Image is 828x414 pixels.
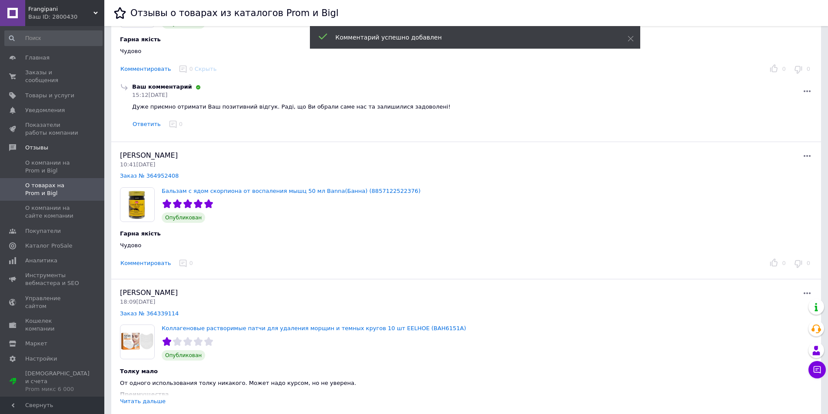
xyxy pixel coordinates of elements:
[25,121,80,137] span: Показатели работы компании
[25,272,80,287] span: Инструменты вебмастера и SEO
[120,65,171,74] button: Комментировать
[25,54,50,62] span: Главная
[132,83,192,90] span: Ваш комментарий
[130,8,339,18] h1: Отзывы о товарах из каталогов Prom и Bigl
[25,257,57,265] span: Аналитика
[120,398,166,404] div: Читать дальше
[25,340,47,348] span: Маркет
[162,350,205,361] span: Опубликован
[336,33,606,42] div: Комментарий успешно добавлен
[25,295,80,310] span: Управление сайтом
[25,370,90,394] span: [DEMOGRAPHIC_DATA] и счета
[120,310,179,317] a: Заказ № 364339114
[25,92,74,99] span: Товары и услуги
[120,242,141,248] span: Чудово
[120,325,154,359] img: Коллагеновые растворимые патчи для удаления морщин и темных кругов 10 шт EELHOE (BAH6151A)
[25,204,80,220] span: О компании на сайте компании
[120,151,178,159] span: [PERSON_NAME]
[120,230,161,237] span: Гарна якість
[120,172,179,179] a: Заказ № 364952408
[25,182,80,197] span: О товарах на Prom и Bigl
[4,30,103,46] input: Поиск
[120,188,154,222] img: Бальзам с ядом скорпиона от воспаления мышц 50 мл Banna(Банна) (8857122522376)
[162,188,420,194] a: Бальзам с ядом скорпиона от воспаления мышц 50 мл Banna(Банна) (8857122522376)
[162,212,205,223] span: Опубликован
[120,380,356,386] span: От одного использования толку никакого. Может надо курсом, но не уверена.
[132,92,167,98] span: 15:12[DATE]
[25,69,80,84] span: Заказы и сообщения
[808,361,826,378] button: Чат с покупателем
[25,385,90,393] div: Prom микс 6 000
[132,103,450,110] span: Дуже приємно отримати Ваш позитивний відгук. Раді, що Ви обрали саме нас та залишилися задоволені!
[120,298,155,305] span: 18:09[DATE]
[25,159,80,175] span: О компании на Prom и Bigl
[25,106,65,114] span: Уведомления
[120,391,169,397] span: Преимущества
[120,288,178,297] span: [PERSON_NAME]
[28,5,93,13] span: Frangipani
[162,325,466,331] a: Коллагеновые растворимые патчи для удаления морщин и темных кругов 10 шт EELHOE (BAH6151A)
[132,120,161,129] button: Ответить
[25,144,48,152] span: Отзывы
[120,36,161,43] span: Гарна якість
[25,317,80,333] span: Кошелек компании
[120,368,158,374] span: Толку мало
[25,227,61,235] span: Покупатели
[120,48,141,54] span: Чудово
[28,13,104,21] div: Ваш ID: 2800430
[25,242,72,250] span: Каталог ProSale
[120,161,155,168] span: 10:41[DATE]
[25,355,57,363] span: Настройки
[120,259,171,268] button: Комментировать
